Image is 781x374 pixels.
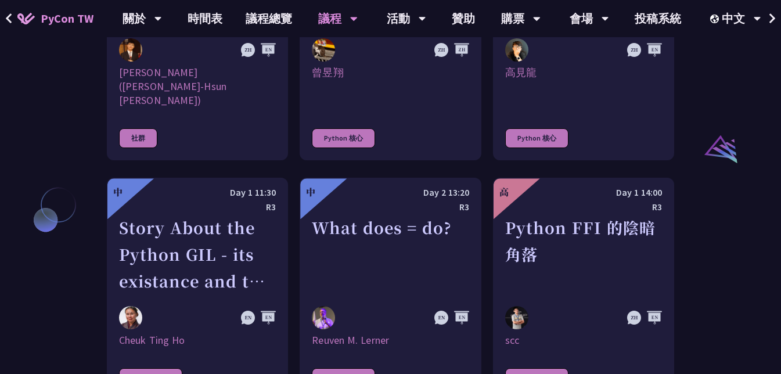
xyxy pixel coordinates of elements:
[505,214,662,294] div: Python FFI 的陰暗角落
[119,306,142,329] img: Cheuk Ting Ho
[312,306,335,332] img: Reuven M. Lerner
[113,185,123,199] div: 中
[505,200,662,214] div: R3
[119,38,142,62] img: 李昱勳 (Yu-Hsun Lee)
[41,10,93,27] span: PyCon TW
[119,200,276,214] div: R3
[505,306,528,329] img: scc
[119,66,276,107] div: [PERSON_NAME]([PERSON_NAME]-Hsun [PERSON_NAME])
[306,185,315,199] div: 中
[505,38,528,62] img: 高見龍
[6,4,105,33] a: PyCon TW
[312,66,469,107] div: 曾昱翔
[312,214,469,294] div: What does = do?
[119,185,276,200] div: Day 1 11:30
[17,13,35,24] img: Home icon of PyCon TW 2025
[312,185,469,200] div: Day 2 13:20
[505,333,662,347] div: scc
[119,128,157,148] div: 社群
[505,185,662,200] div: Day 1 14:00
[119,214,276,294] div: Story About the Python GIL - its existance and the lack there of
[312,128,375,148] div: Python 核心
[505,128,568,148] div: Python 核心
[312,333,469,347] div: Reuven M. Lerner
[499,185,509,199] div: 高
[312,200,469,214] div: R3
[312,38,335,62] img: 曾昱翔
[119,333,276,347] div: Cheuk Ting Ho
[710,15,722,23] img: Locale Icon
[505,66,662,107] div: 高見龍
